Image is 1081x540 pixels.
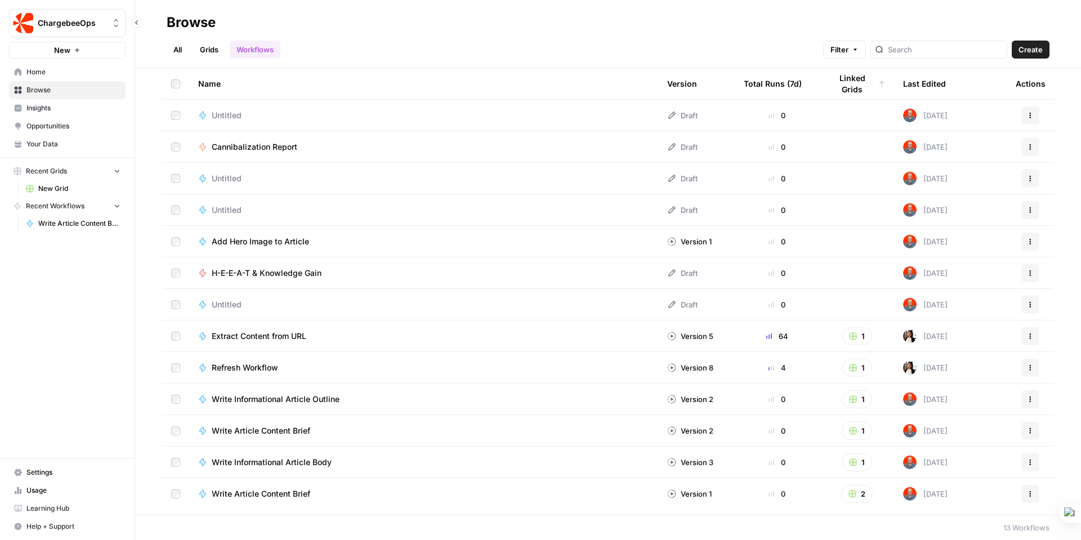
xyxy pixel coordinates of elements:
[828,68,885,99] div: Linked Grids
[903,329,948,343] div: [DATE]
[212,110,242,121] span: Untitled
[744,110,810,121] div: 0
[212,425,310,436] span: Write Article Content Brief
[744,331,810,342] div: 64
[744,394,810,405] div: 0
[26,67,120,77] span: Home
[903,424,948,438] div: [DATE]
[903,109,917,122] img: 698zlg3kfdwlkwrbrsgpwna4smrc
[667,173,698,184] div: Draft
[903,109,948,122] div: [DATE]
[212,173,242,184] span: Untitled
[841,485,873,503] button: 2
[212,299,242,310] span: Untitled
[21,180,126,198] a: New Grid
[198,457,649,468] a: Write Informational Article Body
[9,198,126,215] button: Recent Workflows
[903,298,917,311] img: 698zlg3kfdwlkwrbrsgpwna4smrc
[903,68,946,99] div: Last Edited
[744,362,810,373] div: 4
[198,394,649,405] a: Write Informational Article Outline
[26,139,120,149] span: Your Data
[198,425,649,436] a: Write Article Content Brief
[198,267,649,279] a: H-E-E-A-T & Knowledge Gain
[744,425,810,436] div: 0
[903,456,948,469] div: [DATE]
[1019,44,1043,55] span: Create
[667,425,713,436] div: Version 2
[54,44,70,56] span: New
[198,204,649,216] a: Untitled
[212,457,332,468] span: Write Informational Article Body
[903,298,948,311] div: [DATE]
[9,42,126,59] button: New
[744,236,810,247] div: 0
[212,204,242,216] span: Untitled
[38,17,106,29] span: ChargebeeOps
[9,463,126,481] a: Settings
[903,361,917,374] img: xqjo96fmx1yk2e67jao8cdkou4un
[842,453,872,471] button: 1
[9,163,126,180] button: Recent Grids
[198,236,649,247] a: Add Hero Image to Article
[903,172,948,185] div: [DATE]
[903,203,917,217] img: 698zlg3kfdwlkwrbrsgpwna4smrc
[26,103,120,113] span: Insights
[13,13,33,33] img: ChargebeeOps Logo
[212,488,310,499] span: Write Article Content Brief
[26,85,120,95] span: Browse
[744,68,802,99] div: Total Runs (7d)
[744,141,810,153] div: 0
[167,14,216,32] div: Browse
[842,390,872,408] button: 1
[198,68,649,99] div: Name
[830,44,848,55] span: Filter
[9,117,126,135] a: Opportunities
[903,424,917,438] img: 698zlg3kfdwlkwrbrsgpwna4smrc
[823,41,866,59] button: Filter
[9,63,126,81] a: Home
[667,267,698,279] div: Draft
[198,173,649,184] a: Untitled
[667,457,713,468] div: Version 3
[212,331,306,342] span: Extract Content from URL
[9,135,126,153] a: Your Data
[667,299,698,310] div: Draft
[903,456,917,469] img: 698zlg3kfdwlkwrbrsgpwna4smrc
[1012,41,1049,59] button: Create
[9,499,126,517] a: Learning Hub
[198,331,649,342] a: Extract Content from URL
[9,481,126,499] a: Usage
[667,68,697,99] div: Version
[9,99,126,117] a: Insights
[903,172,917,185] img: 698zlg3kfdwlkwrbrsgpwna4smrc
[903,392,948,406] div: [DATE]
[903,329,917,343] img: xqjo96fmx1yk2e67jao8cdkou4un
[903,392,917,406] img: 698zlg3kfdwlkwrbrsgpwna4smrc
[38,184,120,194] span: New Grid
[26,485,120,496] span: Usage
[667,204,698,216] div: Draft
[212,141,297,153] span: Cannibalization Report
[230,41,280,59] a: Workflows
[744,299,810,310] div: 0
[903,203,948,217] div: [DATE]
[744,173,810,184] div: 0
[744,457,810,468] div: 0
[167,41,189,59] a: All
[903,235,917,248] img: 698zlg3kfdwlkwrbrsgpwna4smrc
[212,236,309,247] span: Add Hero Image to Article
[26,521,120,532] span: Help + Support
[198,141,649,153] a: Cannibalization Report
[198,362,649,373] a: Refresh Workflow
[667,362,713,373] div: Version 8
[667,394,713,405] div: Version 2
[212,394,340,405] span: Write Informational Article Outline
[26,166,67,176] span: Recent Grids
[38,218,120,229] span: Write Article Content Brief
[1016,68,1046,99] div: Actions
[198,110,649,121] a: Untitled
[198,488,649,499] a: Write Article Content Brief
[667,110,698,121] div: Draft
[903,235,948,248] div: [DATE]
